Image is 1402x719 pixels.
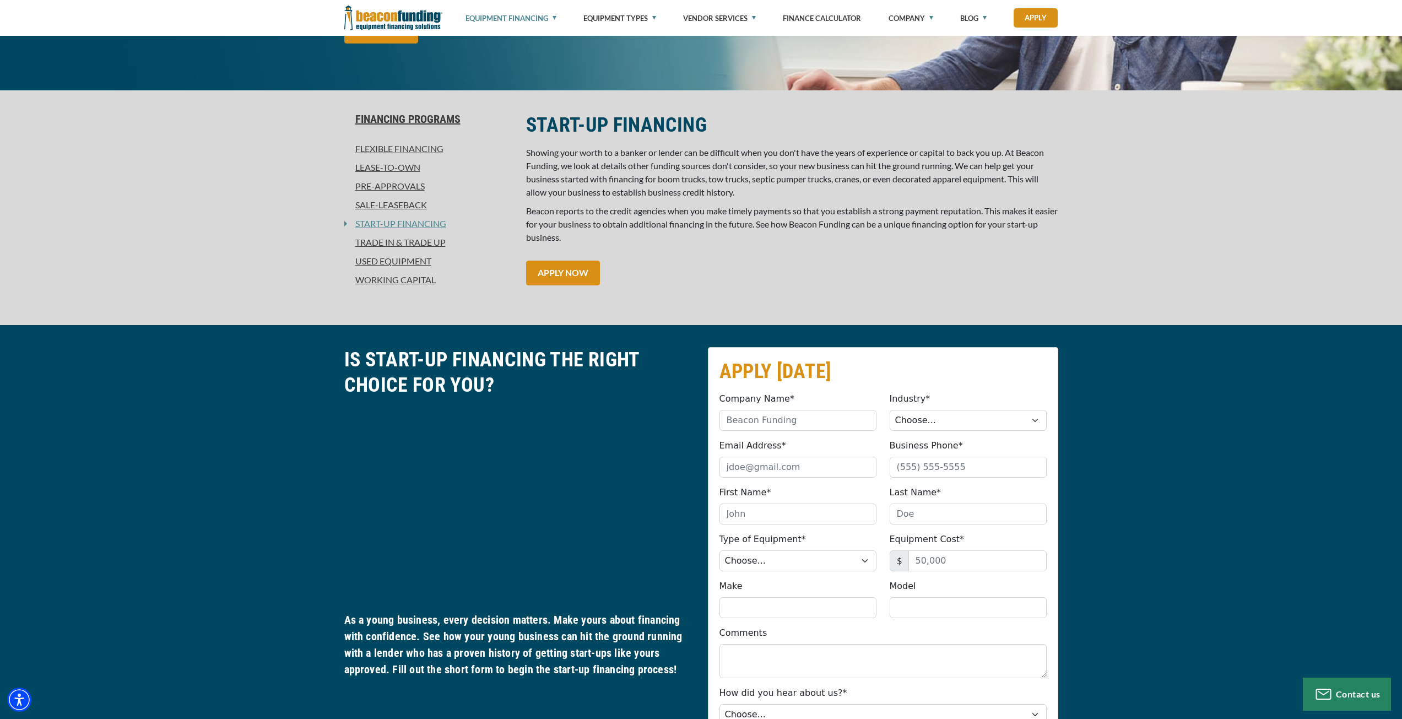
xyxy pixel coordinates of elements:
[890,486,941,499] label: Last Name*
[890,392,930,406] label: Industry*
[344,180,513,193] a: Pre-approvals
[719,686,847,700] label: How did you hear about us?*
[890,439,963,452] label: Business Phone*
[526,147,1044,197] span: Showing your worth to a banker or lender can be difficult when you don't have the years of experi...
[1014,8,1058,28] a: Apply
[890,550,909,571] span: $
[890,504,1047,525] input: Doe
[526,112,1058,138] h2: START-UP FINANCING
[344,161,513,174] a: Lease-To-Own
[719,392,794,406] label: Company Name*
[719,439,786,452] label: Email Address*
[1336,689,1381,699] span: Contact us
[344,236,513,249] a: Trade In & Trade Up
[344,255,513,268] a: Used Equipment
[344,142,513,155] a: Flexible Financing
[344,612,695,678] h5: As a young business, every decision matters. Make yours about financing with confidence. See how ...
[719,626,767,640] label: Comments
[344,273,513,286] a: Working Capital
[719,410,876,431] input: Beacon Funding
[719,486,771,499] label: First Name*
[1303,678,1391,711] button: Contact us
[344,406,695,603] iframe: Getting Approved for Financing as a Start-up
[890,580,916,593] label: Model
[344,198,513,212] a: Sale-Leaseback
[344,112,513,126] a: Financing Programs
[890,533,965,546] label: Equipment Cost*
[719,533,806,546] label: Type of Equipment*
[719,504,876,525] input: John
[719,457,876,478] input: jdoe@gmail.com
[347,217,446,230] a: Start-Up Financing
[344,347,695,398] h2: IS START-UP FINANCING THE RIGHT CHOICE FOR YOU?
[526,206,1058,242] span: Beacon reports to the credit agencies when you make timely payments so that you establish a stron...
[719,580,743,593] label: Make
[908,550,1047,571] input: 50,000
[890,457,1047,478] input: (555) 555-5555
[526,261,600,285] a: APPLY NOW
[719,359,1047,384] h2: APPLY [DATE]
[7,688,31,712] div: Accessibility Menu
